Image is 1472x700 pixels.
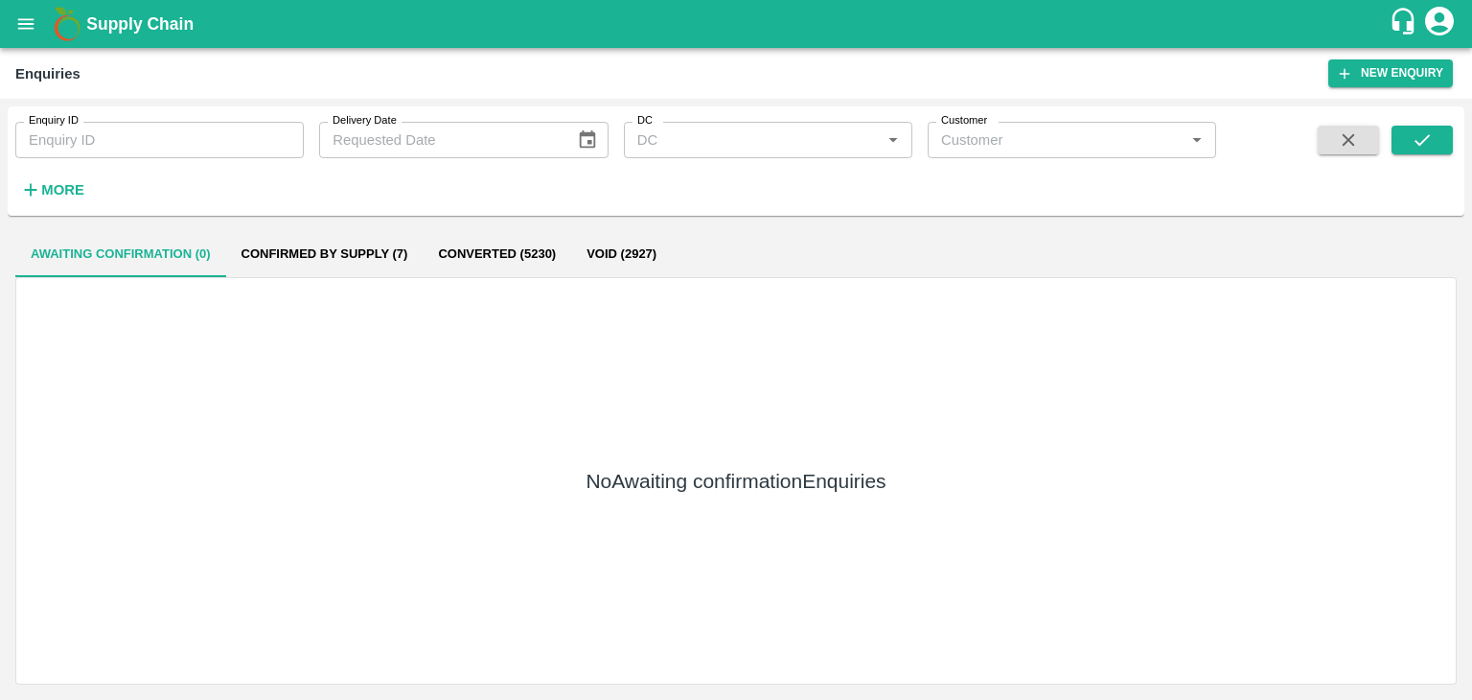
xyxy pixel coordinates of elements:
[933,128,1179,152] input: Customer
[15,174,89,206] button: More
[29,113,79,128] label: Enquiry ID
[569,122,606,158] button: Choose date
[941,113,987,128] label: Customer
[48,5,86,43] img: logo
[1328,59,1453,87] button: New Enquiry
[15,122,304,158] input: Enquiry ID
[86,11,1389,37] a: Supply Chain
[586,468,885,495] h5: No Awaiting confirmation Enquiries
[1184,128,1209,152] button: Open
[881,128,906,152] button: Open
[41,182,84,198] strong: More
[333,113,397,128] label: Delivery Date
[86,14,194,34] b: Supply Chain
[637,113,653,128] label: DC
[571,231,672,277] button: Void (2927)
[630,128,875,152] input: DC
[1389,7,1422,41] div: customer-support
[1422,4,1457,44] div: account of current user
[423,231,571,277] button: Converted (5230)
[15,231,226,277] button: Awaiting confirmation (0)
[4,2,48,46] button: open drawer
[226,231,424,277] button: Confirmed by supply (7)
[319,122,562,158] input: Requested Date
[15,61,80,86] div: Enquiries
